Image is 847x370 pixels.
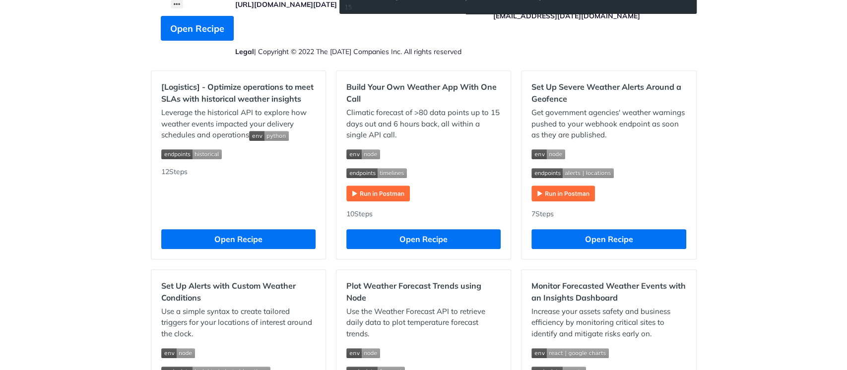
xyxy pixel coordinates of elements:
[531,348,609,358] img: env
[531,280,686,304] h2: Monitor Forecasted Weather Events with an Insights Dashboard
[161,16,234,41] button: Open Recipe
[346,107,501,141] p: Climatic forecast of >80 data points up to 15 days out and 6 hours back, all within a single API ...
[346,168,407,178] img: endpoint
[531,209,686,219] div: 7 Steps
[161,348,195,358] img: env
[161,229,316,249] button: Open Recipe
[161,81,316,105] h2: [Logistics] - Optimize operations to meet SLAs with historical weather insights
[346,148,501,160] span: Expand image
[346,229,501,249] button: Open Recipe
[531,168,614,178] img: endpoint
[346,280,501,304] h2: Plot Weather Forecast Trends using Node
[346,306,501,340] p: Use the Weather Forecast API to retrieve daily data to plot temperature forecast trends.
[170,22,224,35] span: Open Recipe
[531,188,595,197] a: Expand image
[531,229,686,249] button: Open Recipe
[531,167,686,178] span: Expand image
[161,167,316,219] div: 12 Steps
[346,209,501,219] div: 10 Steps
[346,348,380,358] img: env
[531,149,565,159] img: env
[531,185,595,201] img: Run in Postman
[161,149,222,159] img: endpoint
[249,130,289,139] span: Expand image
[346,188,410,197] a: Expand image
[346,149,380,159] img: env
[161,306,316,340] p: Use a simple syntax to create tailored triggers for your locations of interest around the clock.
[531,347,686,358] span: Expand image
[346,167,501,178] span: Expand image
[161,347,316,358] span: Expand image
[249,131,289,141] img: env
[346,347,501,358] span: Expand image
[161,107,316,141] p: Leverage the historical API to explore how weather events impacted your delivery schedules and op...
[531,107,686,141] p: Get government agencies' weather warnings pushed to your webhook endpoint as soon as they are pub...
[161,148,316,160] span: Expand image
[346,185,410,201] img: Run in Postman
[531,306,686,340] p: Increase your assets safety and business efficiency by monitoring critical sites to identify and ...
[161,280,316,304] h2: Set Up Alerts with Custom Weather Conditions
[531,148,686,160] span: Expand image
[531,81,686,105] h2: Set Up Severe Weather Alerts Around a Geofence
[346,81,501,105] h2: Build Your Own Weather App With One Call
